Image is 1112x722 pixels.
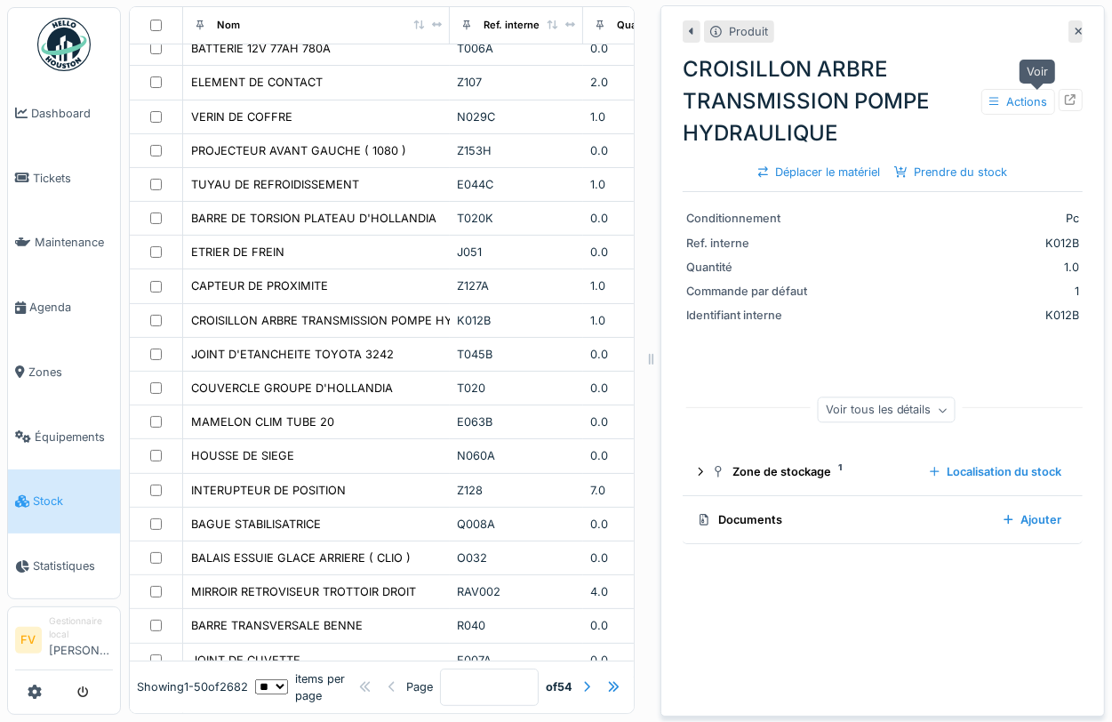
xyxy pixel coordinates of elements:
div: 1.0 [590,312,709,329]
div: E007A [457,652,576,669]
div: 1.0 [590,176,709,193]
div: BARRE TRANSVERSALE BENNE [191,617,363,634]
div: Voir [1020,60,1055,84]
div: Conditionnement [686,210,820,227]
div: Pc [827,210,1079,227]
div: K012B [457,312,576,329]
span: Équipements [35,429,113,445]
div: Z153H [457,142,576,159]
a: Dashboard [8,81,120,146]
a: Statistiques [8,533,120,598]
div: 1.0 [827,259,1079,276]
div: 0.0 [590,346,709,363]
div: Z107 [457,74,576,91]
div: CROISILLON ARBRE TRANSMISSION POMPE HYDRAULIQUE [683,53,1083,149]
div: BATTERIE 12V 77AH 780A [191,40,331,57]
div: CAPTEUR DE PROXIMITE [191,277,328,294]
div: VERIN DE COFFRE [191,108,292,125]
span: Tickets [33,170,113,187]
div: 7.0 [590,482,709,499]
div: Déplacer le matériel [751,160,887,184]
div: 0.0 [590,652,709,669]
div: 0.0 [590,516,709,533]
div: 0.0 [590,40,709,57]
div: 0.0 [590,380,709,397]
a: Zones [8,340,120,405]
div: Produit [729,23,768,40]
div: JOINT DE CUVETTE [191,652,300,669]
li: [PERSON_NAME] [49,614,113,666]
div: INTERUPTEUR DE POSITION [191,482,346,499]
div: 0.0 [590,550,709,566]
div: BARRE DE TORSION PLATEAU D'HOLLANDIA [191,210,436,227]
span: Dashboard [31,105,113,122]
a: Tickets [8,146,120,211]
a: FV Gestionnaire local[PERSON_NAME] [15,614,113,670]
div: ETRIER DE FREIN [191,244,284,261]
div: Page [406,678,433,695]
div: 0.0 [590,244,709,261]
div: Z127A [457,277,576,294]
div: TUYAU DE REFROIDISSEMENT [191,176,359,193]
div: E063B [457,413,576,430]
div: Quantité [617,18,659,33]
div: 1.0 [590,108,709,125]
div: T045B [457,346,576,363]
div: items per page [255,670,352,704]
span: Statistiques [33,558,113,574]
div: N060A [457,447,576,464]
div: 1.0 [590,277,709,294]
li: FV [15,627,42,654]
div: Prendre du stock [887,160,1014,184]
span: Zones [28,364,113,381]
div: BALAIS ESSUIE GLACE ARRIERE ( CLIO ) [191,550,411,566]
div: Ajouter [996,508,1068,532]
img: Badge_color-CXgf-gQk.svg [37,18,91,71]
div: Z128 [457,482,576,499]
div: Zone de stockage [711,463,916,480]
a: Équipements [8,405,120,469]
div: COUVERCLE GROUPE D'HOLLANDIA [191,380,393,397]
div: PROJECTEUR AVANT GAUCHE ( 1080 ) [191,142,406,159]
div: Ref. interne [484,18,540,33]
div: Documents [697,511,989,528]
a: Maintenance [8,211,120,276]
summary: Zone de stockage1Localisation du stock [690,455,1076,488]
a: Agenda [8,275,120,340]
span: Agenda [29,299,113,316]
div: 0.0 [590,413,709,430]
div: K012B [827,307,1079,324]
div: Q008A [457,516,576,533]
div: T020K [457,210,576,227]
div: RAV002 [457,583,576,600]
div: 0.0 [590,447,709,464]
div: 2.0 [590,74,709,91]
div: R040 [457,617,576,634]
div: Commande par défaut [686,283,820,300]
div: Ref. interne [686,235,820,252]
div: BAGUE STABILISATRICE [191,516,321,533]
div: T020 [457,380,576,397]
div: MIRROIR RETROVISEUR TROTTOIR DROIT [191,583,416,600]
summary: DocumentsAjouter [690,503,1076,536]
div: Gestionnaire local [49,614,113,642]
div: K012B [827,235,1079,252]
div: MAMELON CLIM TUBE 20 [191,413,334,430]
div: N029C [457,108,576,125]
span: Maintenance [35,234,113,251]
div: J051 [457,244,576,261]
strong: of 54 [546,678,572,695]
a: Stock [8,469,120,534]
div: Showing 1 - 50 of 2682 [137,678,248,695]
div: O032 [457,550,576,566]
div: Actions [981,89,1055,115]
div: ELEMENT DE CONTACT [191,74,323,91]
div: JOINT D'ETANCHEITE TOYOTA 3242 [191,346,394,363]
div: 0.0 [590,142,709,159]
div: Nom [217,18,240,33]
div: 4.0 [590,583,709,600]
div: 1 [827,283,1079,300]
div: Quantité [686,259,820,276]
div: E044C [457,176,576,193]
div: Localisation du stock [923,460,1068,484]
